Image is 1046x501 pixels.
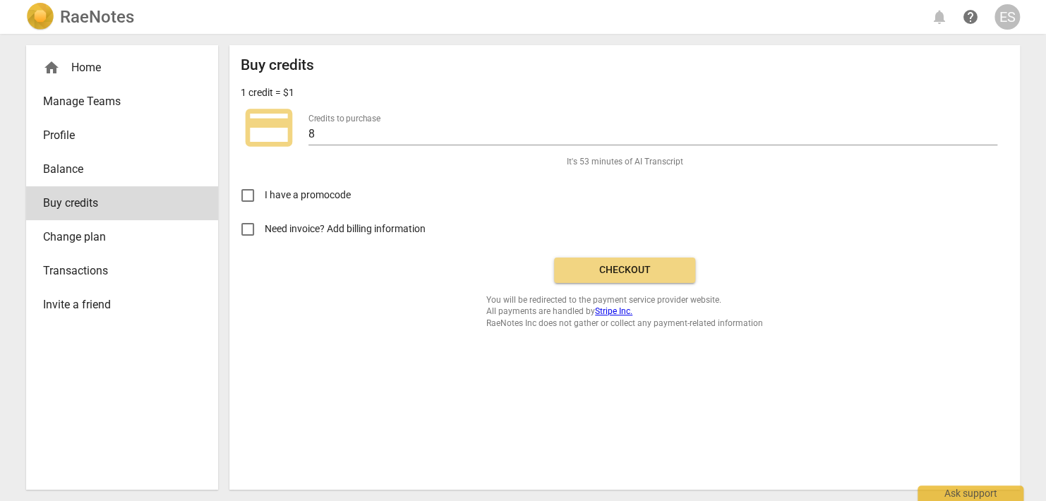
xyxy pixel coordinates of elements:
span: Balance [43,161,190,178]
a: Manage Teams [26,85,218,119]
a: Transactions [26,254,218,288]
a: Stripe Inc. [595,306,632,316]
a: Invite a friend [26,288,218,322]
img: Logo [26,3,54,31]
label: Credits to purchase [308,114,380,123]
a: Buy credits [26,186,218,220]
span: Checkout [565,263,684,277]
span: Invite a friend [43,296,190,313]
span: credit_card [241,99,297,156]
p: 1 credit = $1 [241,85,294,100]
div: Ask support [918,485,1023,501]
a: Profile [26,119,218,152]
button: Checkout [554,258,695,283]
span: Profile [43,127,190,144]
span: Manage Teams [43,93,190,110]
span: You will be redirected to the payment service provider website. All payments are handled by RaeNo... [486,294,763,330]
button: ES [994,4,1020,30]
span: help [962,8,979,25]
a: Help [958,4,983,30]
span: It's 53 minutes of AI Transcript [567,156,683,168]
a: Change plan [26,220,218,254]
span: home [43,59,60,76]
span: Need invoice? Add billing information [265,222,428,236]
h2: RaeNotes [60,7,134,27]
a: LogoRaeNotes [26,3,134,31]
div: Home [26,51,218,85]
span: Transactions [43,262,190,279]
div: Home [43,59,190,76]
span: I have a promocode [265,188,351,203]
span: Buy credits [43,195,190,212]
h2: Buy credits [241,56,314,74]
a: Balance [26,152,218,186]
span: Change plan [43,229,190,246]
